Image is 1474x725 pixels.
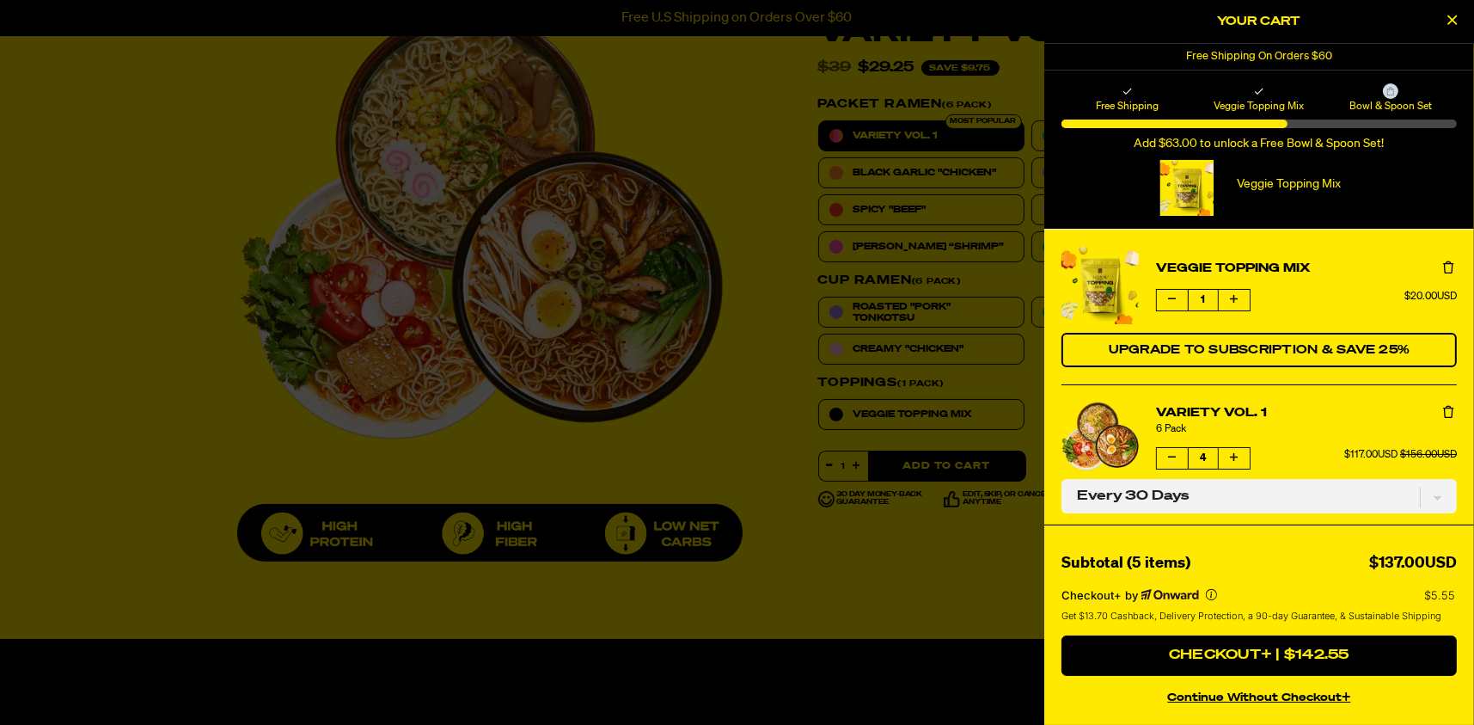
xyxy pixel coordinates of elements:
div: 6 Pack [1156,422,1457,436]
div: Add $63.00 to unlock a Free Bowl & Spoon Set! [1061,137,1457,151]
span: Subtotal (5 items) [1061,556,1190,571]
button: Decrease quantity of Variety Vol. 1 [1157,448,1188,469]
button: continue without Checkout+ [1061,683,1457,708]
span: Bowl & Spoon Set [1328,99,1454,113]
div: $137.00USD [1369,551,1457,576]
span: 1 [1188,290,1219,310]
span: Free Shipping [1064,99,1190,113]
span: Get $13.70 Cashback, Delivery Protection, a 90-day Guarantee, & Sustainable Shipping [1061,609,1441,624]
button: Remove Veggie Topping Mix [1440,260,1457,277]
span: $20.00USD [1404,292,1457,302]
button: Checkout+ | $142.55 [1061,636,1457,677]
a: Veggie Topping Mix [1156,260,1457,278]
span: $156.00USD [1400,450,1457,460]
li: product [1061,384,1457,531]
button: Increase quantity of Veggie Topping Mix [1219,290,1250,310]
button: Close Cart [1440,9,1465,34]
a: View details for Veggie Topping Mix [1061,247,1139,324]
span: Checkout+ [1061,588,1122,602]
button: Decrease quantity of Veggie Topping Mix [1157,290,1188,310]
img: Veggie Topping Mix [1061,247,1139,324]
div: 1 of 1 [1044,44,1474,70]
button: More info [1206,589,1217,600]
p: $5.55 [1424,588,1457,602]
section: Checkout+ [1061,576,1457,636]
a: View details for Variety Vol. 1 [1061,402,1139,470]
li: product [1061,230,1457,384]
span: 4 [1188,448,1219,469]
button: Remove Variety Vol. 1 [1440,404,1457,421]
p: Veggie Topping Mix [1220,177,1358,192]
span: $117.00USD [1344,450,1398,460]
img: Variety Vol. 1 [1061,402,1139,470]
a: Powered by Onward [1141,589,1199,601]
span: by [1125,588,1138,602]
a: Variety Vol. 1 [1156,404,1457,422]
span: Veggie Topping Mix [1196,99,1322,113]
button: Switch Veggie Topping Mix to a Subscription [1061,333,1457,367]
h2: Your Cart [1061,9,1457,34]
span: Upgrade to Subscription & Save 25% [1109,344,1410,356]
select: Subscription delivery frequency [1061,479,1457,513]
button: Increase quantity of Variety Vol. 1 [1219,448,1250,469]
